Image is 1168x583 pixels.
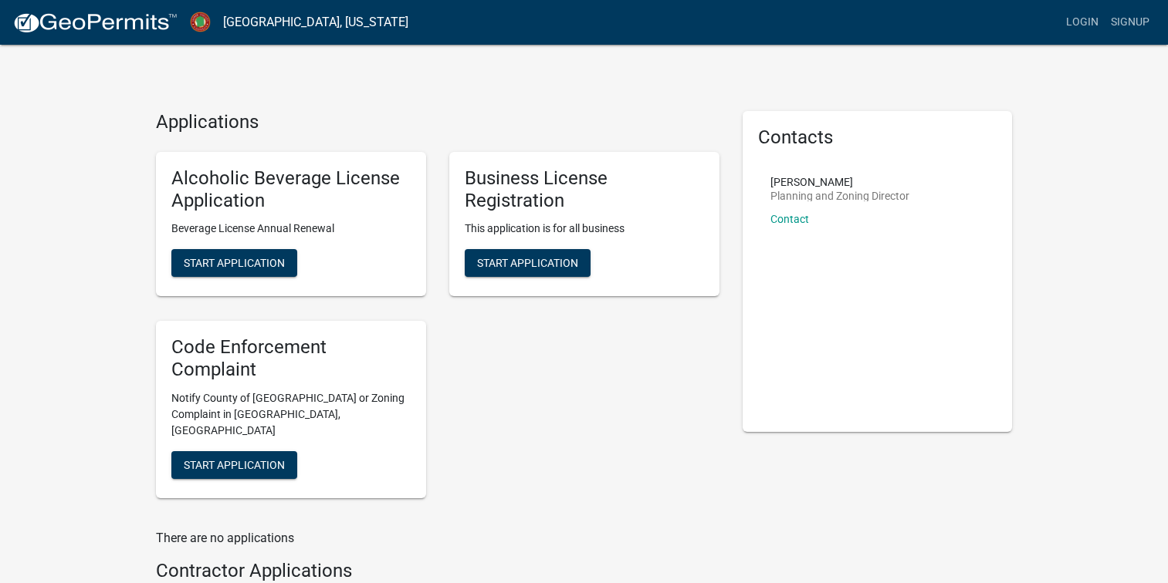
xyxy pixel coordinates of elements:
[758,126,997,149] h5: Contacts
[1060,8,1105,37] a: Login
[465,167,704,212] h5: Business License Registration
[465,221,704,237] p: This application is for all business
[770,213,809,225] a: Contact
[171,336,411,381] h5: Code Enforcement Complaint
[156,111,719,511] wm-workflow-list-section: Applications
[770,177,909,187] p: [PERSON_NAME]
[156,560,719,582] h4: Contractor Applications
[171,249,297,277] button: Start Application
[156,529,719,548] p: There are no applications
[171,221,411,237] p: Beverage License Annual Renewal
[184,257,285,269] span: Start Application
[184,458,285,470] span: Start Application
[770,190,909,201] p: Planning and Zoning Director
[171,390,411,439] p: Notify County of [GEOGRAPHIC_DATA] or Zoning Complaint in [GEOGRAPHIC_DATA], [GEOGRAPHIC_DATA]
[190,12,211,32] img: Jasper County, Georgia
[171,167,411,212] h5: Alcoholic Beverage License Application
[477,257,578,269] span: Start Application
[171,451,297,479] button: Start Application
[1105,8,1156,37] a: Signup
[465,249,591,277] button: Start Application
[156,111,719,133] h4: Applications
[223,9,408,35] a: [GEOGRAPHIC_DATA], [US_STATE]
